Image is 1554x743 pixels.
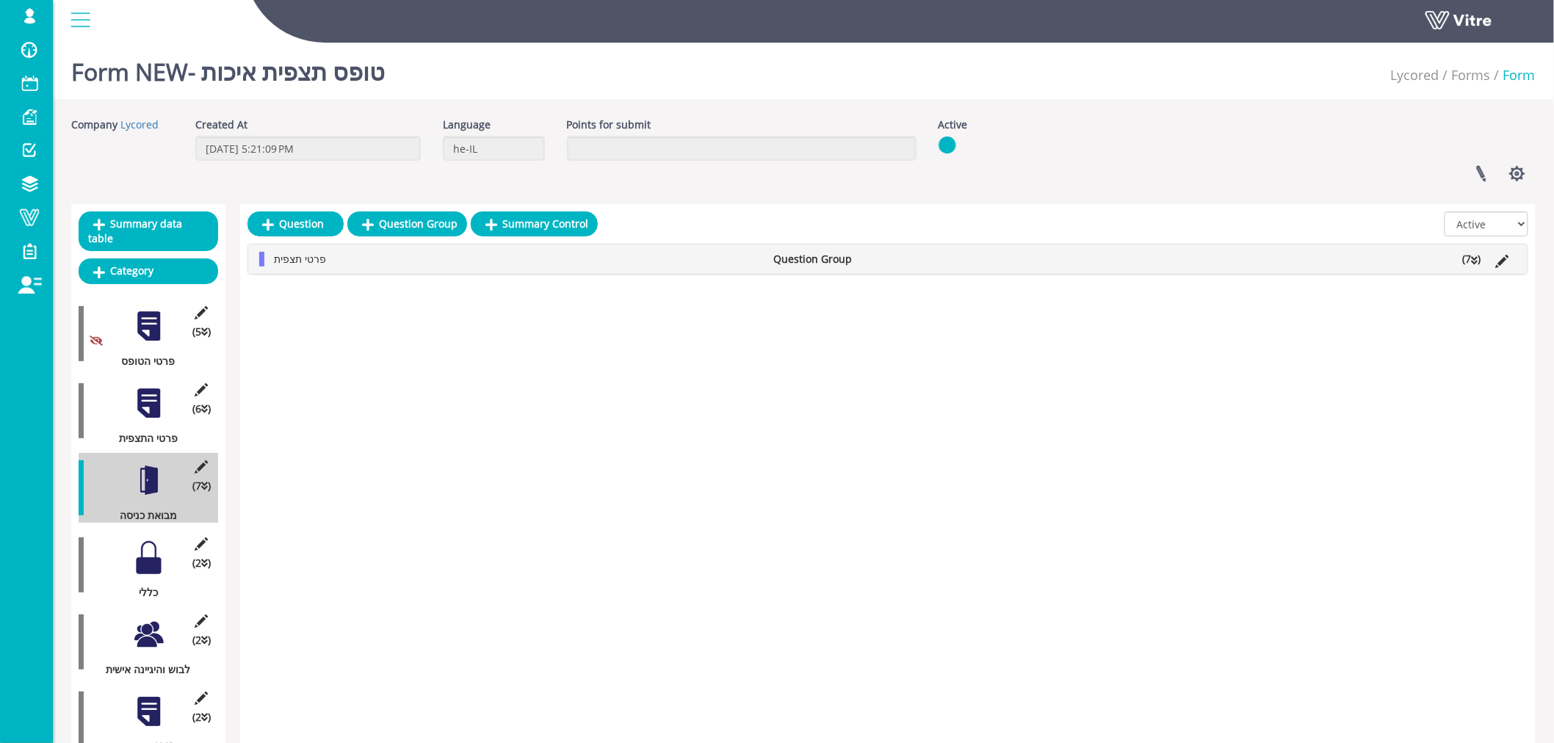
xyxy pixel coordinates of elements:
[939,117,968,132] label: Active
[79,211,218,251] a: Summary data table
[767,252,954,267] li: Question Group
[71,37,385,99] h1: Form NEW- טופס תצפית איכות
[192,402,211,416] span: (6 )
[79,508,207,523] div: מבואת כניסה
[274,252,326,266] span: פרטי תצפית
[79,354,207,369] div: פרטי הטופס
[567,117,651,132] label: Points for submit
[79,585,207,600] div: כללי
[120,117,159,131] a: Lycored
[471,211,598,236] a: Summary Control
[79,431,207,446] div: פרטי התצפית
[1452,66,1491,84] a: Forms
[1491,66,1536,85] li: Form
[79,662,207,677] div: לבוש והיגיינה אישית
[1456,252,1489,267] li: (7 )
[443,117,491,132] label: Language
[192,710,211,725] span: (2 )
[71,117,118,132] label: Company
[192,633,211,648] span: (2 )
[192,479,211,493] span: (7 )
[192,325,211,339] span: (5 )
[1391,66,1439,84] a: Lycored
[192,556,211,570] span: (2 )
[247,211,344,236] a: Question
[195,117,247,132] label: Created At
[939,136,956,154] img: yes
[79,258,218,283] a: Category
[347,211,467,236] a: Question Group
